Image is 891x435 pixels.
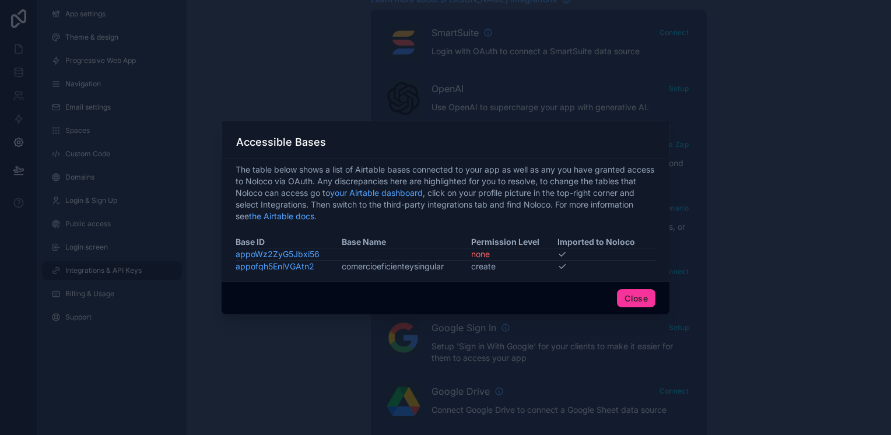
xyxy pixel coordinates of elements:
[342,260,471,272] td: comercioeficienteysingular
[342,236,471,248] th: Base Name
[236,249,320,259] a: appoWz2ZyG5Jbxi56
[471,248,557,260] td: none
[236,236,342,248] th: Base ID
[471,260,557,272] td: create
[236,261,314,271] a: appofqh5EnlVGAtn2
[557,236,655,248] th: Imported to Noloco
[330,188,423,198] a: your Airtable dashboard
[249,211,314,221] a: the Airtable docs
[617,289,655,308] button: Close
[236,164,655,222] span: The table below shows a list of Airtable bases connected to your app as well as any you have gran...
[471,236,557,248] th: Permission Level
[236,135,326,149] h3: Accessible Bases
